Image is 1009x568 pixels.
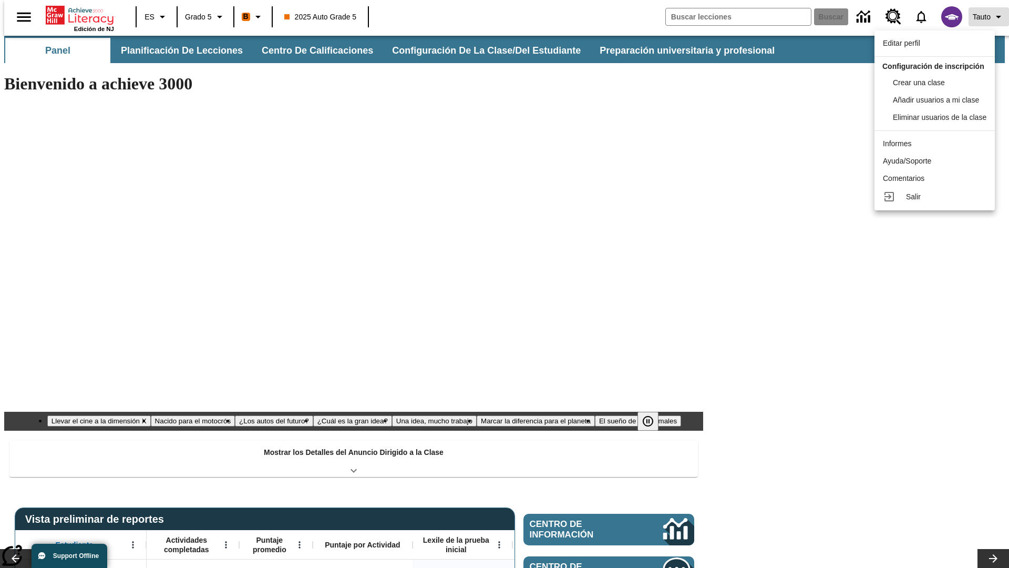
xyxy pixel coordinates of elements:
span: Ayuda/Soporte [883,157,931,165]
span: Salir [906,192,921,201]
span: Eliminar usuarios de la clase [893,113,986,121]
span: Configuración de inscripción [882,62,984,70]
span: Editar perfil [883,39,920,47]
span: Informes [883,139,911,148]
span: Añadir usuarios a mi clase [893,96,979,104]
span: Crear una clase [893,78,945,87]
span: Comentarios [883,174,924,182]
